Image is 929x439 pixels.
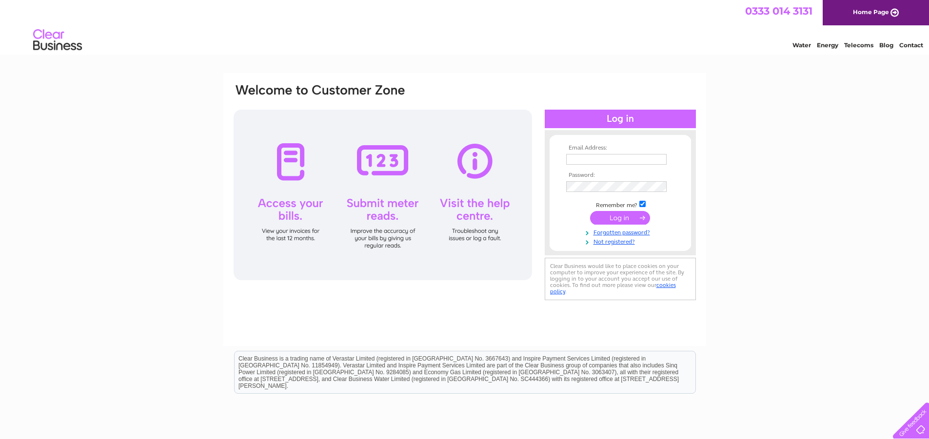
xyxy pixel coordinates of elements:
[899,41,923,49] a: Contact
[879,41,893,49] a: Blog
[817,41,838,49] a: Energy
[844,41,873,49] a: Telecoms
[235,5,695,47] div: Clear Business is a trading name of Verastar Limited (registered in [GEOGRAPHIC_DATA] No. 3667643...
[566,236,677,246] a: Not registered?
[564,145,677,152] th: Email Address:
[550,282,676,295] a: cookies policy
[590,211,650,225] input: Submit
[792,41,811,49] a: Water
[564,199,677,209] td: Remember me?
[564,172,677,179] th: Password:
[545,258,696,300] div: Clear Business would like to place cookies on your computer to improve your experience of the sit...
[566,227,677,236] a: Forgotten password?
[745,5,812,17] a: 0333 014 3131
[33,25,82,55] img: logo.png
